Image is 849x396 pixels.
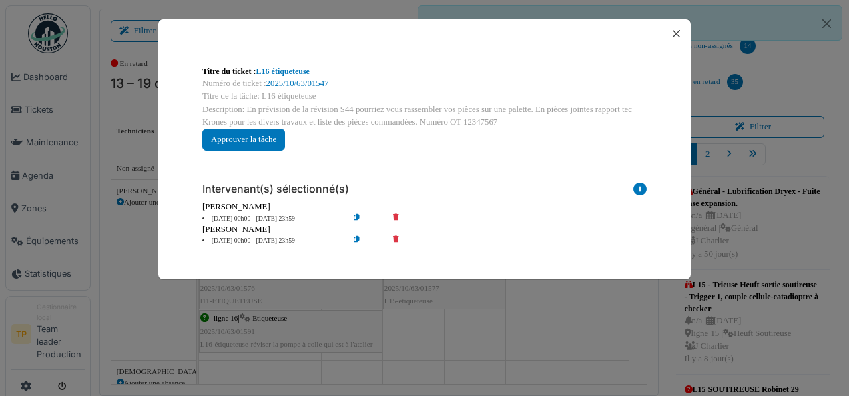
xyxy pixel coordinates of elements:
[202,90,647,103] div: Titre de la tâche: L16 étiqueteuse
[633,183,647,201] i: Ajouter
[667,25,685,43] button: Close
[202,103,647,129] div: Description: En prévision de la révision S44 pourriez vous rassembler vos pièces sur une palette....
[266,79,329,88] a: 2025/10/63/01547
[202,65,647,77] div: Titre du ticket :
[202,183,349,195] h6: Intervenant(s) sélectionné(s)
[202,77,647,90] div: Numéro de ticket :
[202,223,647,236] div: [PERSON_NAME]
[202,129,285,151] button: Approuver la tâche
[256,67,310,76] a: L16 étiqueteuse
[196,214,348,224] li: [DATE] 00h00 - [DATE] 23h59
[196,236,348,246] li: [DATE] 00h00 - [DATE] 23h59
[202,201,647,213] div: [PERSON_NAME]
